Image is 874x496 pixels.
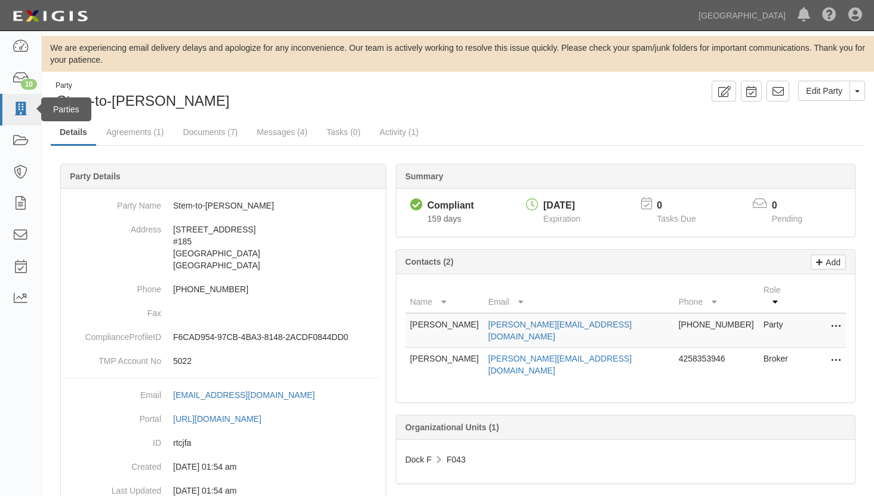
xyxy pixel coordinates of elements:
[97,120,173,144] a: Agreements (1)
[66,455,161,473] dt: Created
[66,349,161,367] dt: TMP Account No
[798,81,850,101] a: Edit Party
[66,218,161,235] dt: Address
[674,279,759,313] th: Phone
[405,348,484,382] td: [PERSON_NAME]
[427,214,461,223] span: Since 03/17/2025
[543,214,580,223] span: Expiration
[657,214,695,223] span: Tasks Due
[66,431,161,449] dt: ID
[66,277,161,295] dt: Phone
[174,120,247,144] a: Documents (7)
[70,172,121,181] b: Party Details
[51,120,96,146] a: Details
[51,81,449,111] div: Stem-to-Stern
[488,354,632,375] a: [PERSON_NAME][EMAIL_ADDRESS][DOMAIN_NAME]
[66,277,381,301] dd: [PHONE_NUMBER]
[759,279,798,313] th: Role
[66,194,161,212] dt: Party Name
[66,431,381,455] dd: rtcjfa
[21,79,37,90] div: 10
[66,218,381,277] dd: [STREET_ADDRESS] #185 [GEOGRAPHIC_DATA] [GEOGRAPHIC_DATA]
[405,172,444,181] b: Summary
[693,4,792,27] a: [GEOGRAPHIC_DATA]
[772,214,802,223] span: Pending
[56,81,229,91] div: Party
[410,199,423,212] i: Compliant
[173,331,381,343] p: F6CAD954-97CB-4BA3-8148-2ACDF0844DD0
[405,455,432,464] span: Dock F
[447,455,466,464] span: F043
[66,301,161,319] dt: Fax
[405,422,499,432] b: Organizational Units (1)
[66,325,161,343] dt: ComplianceProfileID
[484,279,674,313] th: Email
[405,279,484,313] th: Name
[822,8,836,23] i: Help Center - Complianz
[318,120,370,144] a: Tasks (0)
[9,5,91,27] img: logo-5460c22ac91f19d4615b14bd174203de0afe785f0fc80cf4dbbc73dc1793850b.png
[66,455,381,479] dd: 07/20/2024 01:54 am
[66,383,161,401] dt: Email
[405,313,484,348] td: [PERSON_NAME]
[759,348,798,382] td: Broker
[42,42,874,66] div: We are experiencing email delivery delays and apologize for any inconvenience. Our team is active...
[248,120,316,144] a: Messages (4)
[173,389,315,401] div: [EMAIL_ADDRESS][DOMAIN_NAME]
[674,348,759,382] td: 4258353946
[772,199,817,213] p: 0
[657,199,710,213] p: 0
[66,194,381,218] dd: Stem-to-[PERSON_NAME]
[427,199,474,213] div: Compliant
[405,257,454,267] b: Contacts (2)
[66,407,161,425] dt: Portal
[41,97,91,121] div: Parties
[823,255,841,269] p: Add
[371,120,427,144] a: Activity (1)
[488,320,632,341] a: [PERSON_NAME][EMAIL_ADDRESS][DOMAIN_NAME]
[173,414,275,424] a: [URL][DOMAIN_NAME]
[811,255,846,270] a: Add
[173,390,328,400] a: [EMAIL_ADDRESS][DOMAIN_NAME]
[173,355,381,367] p: 5022
[57,93,229,109] span: Stem-to-[PERSON_NAME]
[674,313,759,348] td: [PHONE_NUMBER]
[759,313,798,348] td: Party
[543,199,580,213] div: [DATE]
